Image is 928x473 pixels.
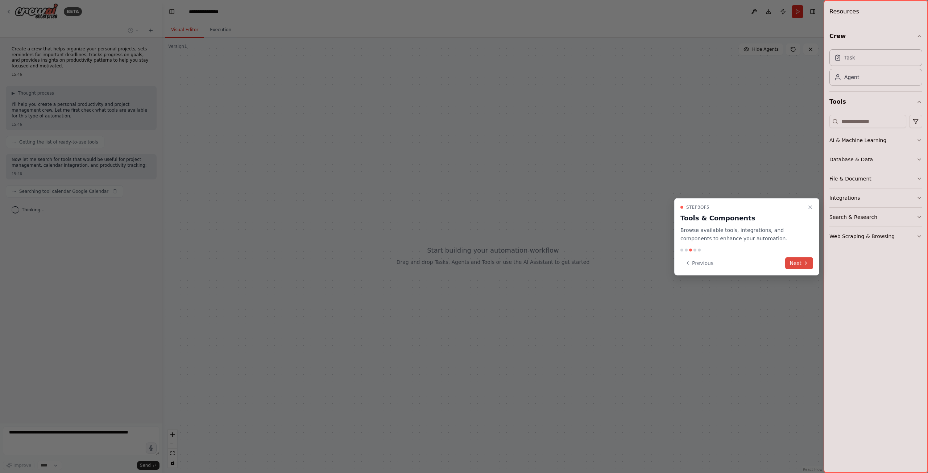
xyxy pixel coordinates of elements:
button: Close walkthrough [806,203,815,212]
button: Previous [680,257,718,269]
span: Step 3 of 5 [686,204,709,210]
h3: Tools & Components [680,213,804,223]
p: Browse available tools, integrations, and components to enhance your automation. [680,226,804,243]
button: Hide left sidebar [167,7,177,17]
button: Next [785,257,813,269]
